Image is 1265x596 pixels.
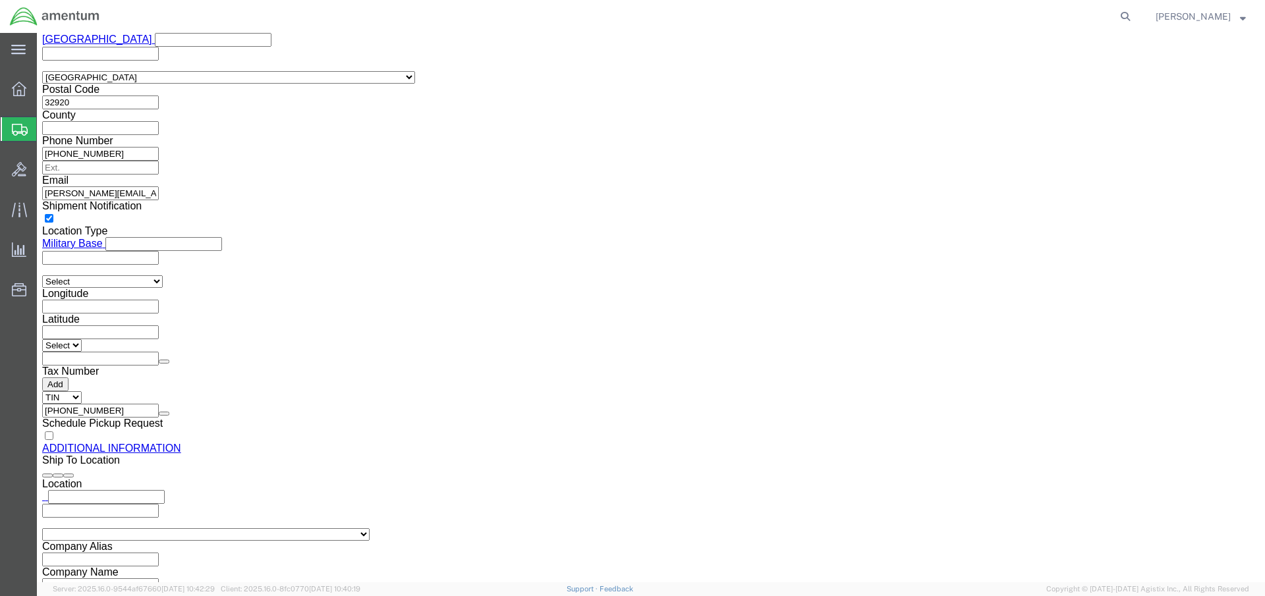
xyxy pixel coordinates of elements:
[1046,583,1249,595] span: Copyright © [DATE]-[DATE] Agistix Inc., All Rights Reserved
[9,7,100,26] img: logo
[600,585,633,593] a: Feedback
[221,585,360,593] span: Client: 2025.16.0-8fc0770
[1155,9,1247,24] button: [PERSON_NAME]
[567,585,600,593] a: Support
[53,585,215,593] span: Server: 2025.16.0-9544af67660
[161,585,215,593] span: [DATE] 10:42:29
[1156,9,1231,24] span: Lisa Cunningham
[309,585,360,593] span: [DATE] 10:40:19
[37,33,1265,582] iframe: FS Legacy Container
